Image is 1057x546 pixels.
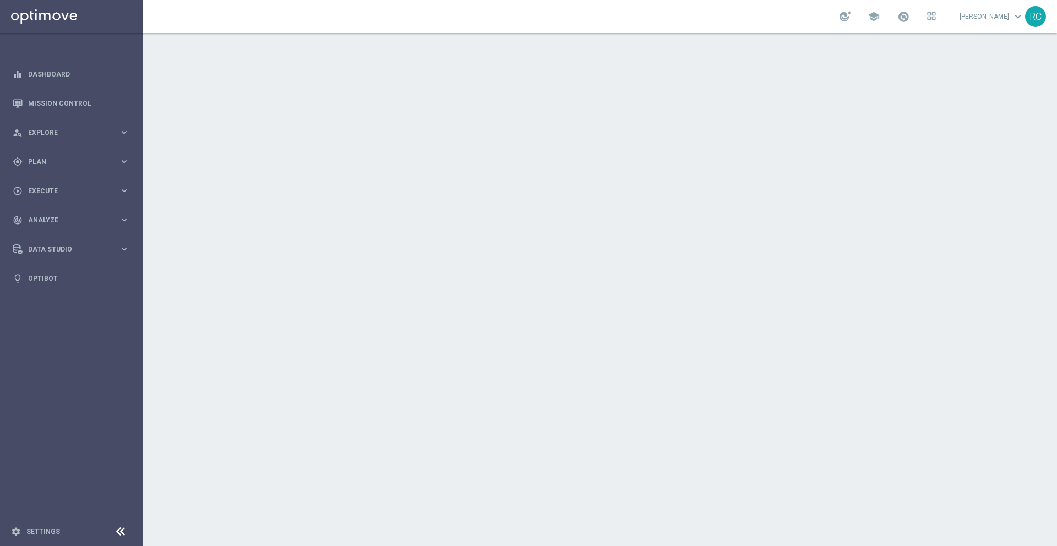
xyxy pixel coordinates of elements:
[958,8,1025,25] a: [PERSON_NAME]keyboard_arrow_down
[868,10,880,23] span: school
[119,185,129,196] i: keyboard_arrow_right
[119,127,129,138] i: keyboard_arrow_right
[13,157,23,167] i: gps_fixed
[28,129,119,136] span: Explore
[13,215,119,225] div: Analyze
[13,264,129,293] div: Optibot
[12,216,130,225] button: track_changes Analyze keyboard_arrow_right
[28,188,119,194] span: Execute
[13,244,119,254] div: Data Studio
[12,70,130,79] button: equalizer Dashboard
[13,186,119,196] div: Execute
[13,274,23,283] i: lightbulb
[28,246,119,253] span: Data Studio
[28,217,119,223] span: Analyze
[28,264,129,293] a: Optibot
[28,159,119,165] span: Plan
[12,99,130,108] button: Mission Control
[13,89,129,118] div: Mission Control
[1025,6,1046,27] div: RC
[12,157,130,166] button: gps_fixed Plan keyboard_arrow_right
[13,215,23,225] i: track_changes
[119,215,129,225] i: keyboard_arrow_right
[119,244,129,254] i: keyboard_arrow_right
[119,156,129,167] i: keyboard_arrow_right
[12,245,130,254] button: Data Studio keyboard_arrow_right
[13,128,23,138] i: person_search
[13,59,129,89] div: Dashboard
[28,89,129,118] a: Mission Control
[12,274,130,283] button: lightbulb Optibot
[13,69,23,79] i: equalizer
[1012,10,1024,23] span: keyboard_arrow_down
[13,157,119,167] div: Plan
[12,128,130,137] button: person_search Explore keyboard_arrow_right
[26,528,60,535] a: Settings
[13,128,119,138] div: Explore
[12,187,130,195] button: play_circle_outline Execute keyboard_arrow_right
[11,527,21,537] i: settings
[13,186,23,196] i: play_circle_outline
[28,59,129,89] a: Dashboard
